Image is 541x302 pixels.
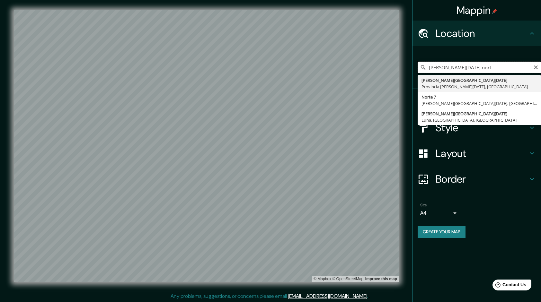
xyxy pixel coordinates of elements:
h4: Border [436,173,528,186]
div: Location [412,21,541,46]
h4: Style [436,121,528,134]
a: OpenStreetMap [332,277,363,281]
iframe: Help widget launcher [484,277,534,295]
div: Pins [412,89,541,115]
p: Any problems, suggestions, or concerns please email . [171,292,368,300]
canvas: Map [14,10,399,282]
input: Pick your city or area [418,62,541,73]
button: Clear [533,64,538,70]
div: Norte 7 [421,94,537,100]
a: [EMAIL_ADDRESS][DOMAIN_NAME] [288,293,367,299]
div: A4 [420,208,459,218]
button: Create your map [418,226,466,238]
div: . [368,292,369,300]
h4: Mappin [457,4,497,17]
div: [PERSON_NAME][GEOGRAPHIC_DATA][DATE] [421,110,537,117]
div: [PERSON_NAME][GEOGRAPHIC_DATA][DATE] [421,77,537,83]
div: . [369,292,370,300]
label: Size [420,203,427,208]
div: Layout [412,141,541,166]
div: Luna, [GEOGRAPHIC_DATA], [GEOGRAPHIC_DATA] [421,117,537,123]
a: Map feedback [365,277,397,281]
div: Provincia [PERSON_NAME][DATE], [GEOGRAPHIC_DATA] [421,83,537,90]
div: Style [412,115,541,141]
div: [PERSON_NAME][GEOGRAPHIC_DATA][DATE], [GEOGRAPHIC_DATA][PERSON_NAME][DATE], [GEOGRAPHIC_DATA] [421,100,537,107]
h4: Layout [436,147,528,160]
a: Mapbox [314,277,331,281]
h4: Location [436,27,528,40]
div: Border [412,166,541,192]
img: pin-icon.png [492,9,497,14]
